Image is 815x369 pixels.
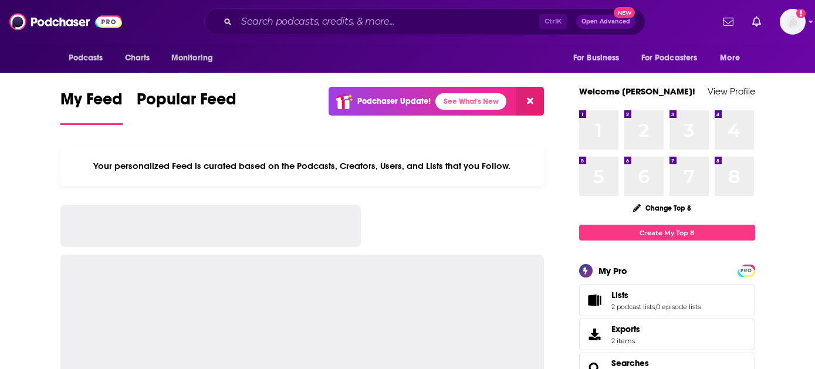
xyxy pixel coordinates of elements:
button: Open AdvancedNew [576,15,635,29]
span: Lists [611,290,628,300]
button: open menu [565,47,634,69]
span: Podcasts [69,50,103,66]
button: Change Top 8 [626,201,699,215]
img: User Profile [780,9,806,35]
span: Charts [125,50,150,66]
a: 0 episode lists [656,303,701,311]
svg: Add a profile image [796,9,806,18]
span: Logged in as BerkMarc [780,9,806,35]
span: , [655,303,656,311]
span: PRO [739,266,753,275]
input: Search podcasts, credits, & more... [236,12,539,31]
a: Lists [611,290,701,300]
a: Welcome [PERSON_NAME]! [579,86,695,97]
span: Popular Feed [137,89,236,116]
button: open menu [163,47,228,69]
a: 2 podcast lists [611,303,655,311]
button: open menu [634,47,715,69]
button: open menu [60,47,119,69]
a: Lists [583,292,607,309]
span: 2 items [611,337,640,345]
span: My Feed [60,89,123,116]
span: Lists [579,285,755,316]
a: Popular Feed [137,89,236,125]
img: Podchaser - Follow, Share and Rate Podcasts [9,11,122,33]
a: Charts [117,47,157,69]
div: Search podcasts, credits, & more... [204,8,645,35]
a: Create My Top 8 [579,225,755,241]
span: Open Advanced [581,19,630,25]
a: Exports [579,319,755,350]
span: Exports [583,326,607,343]
a: View Profile [708,86,755,97]
a: Show notifications dropdown [718,12,738,32]
span: For Business [573,50,620,66]
p: Podchaser Update! [357,96,431,106]
a: Searches [611,358,649,368]
span: Exports [611,324,640,334]
span: For Podcasters [641,50,698,66]
span: Ctrl K [539,14,567,29]
a: Show notifications dropdown [748,12,766,32]
span: More [720,50,740,66]
div: My Pro [598,265,627,276]
span: New [614,7,635,18]
div: Your personalized Feed is curated based on the Podcasts, Creators, Users, and Lists that you Follow. [60,146,545,186]
a: See What's New [435,93,506,110]
a: My Feed [60,89,123,125]
button: open menu [712,47,755,69]
span: Monitoring [171,50,213,66]
button: Show profile menu [780,9,806,35]
a: PRO [739,266,753,275]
